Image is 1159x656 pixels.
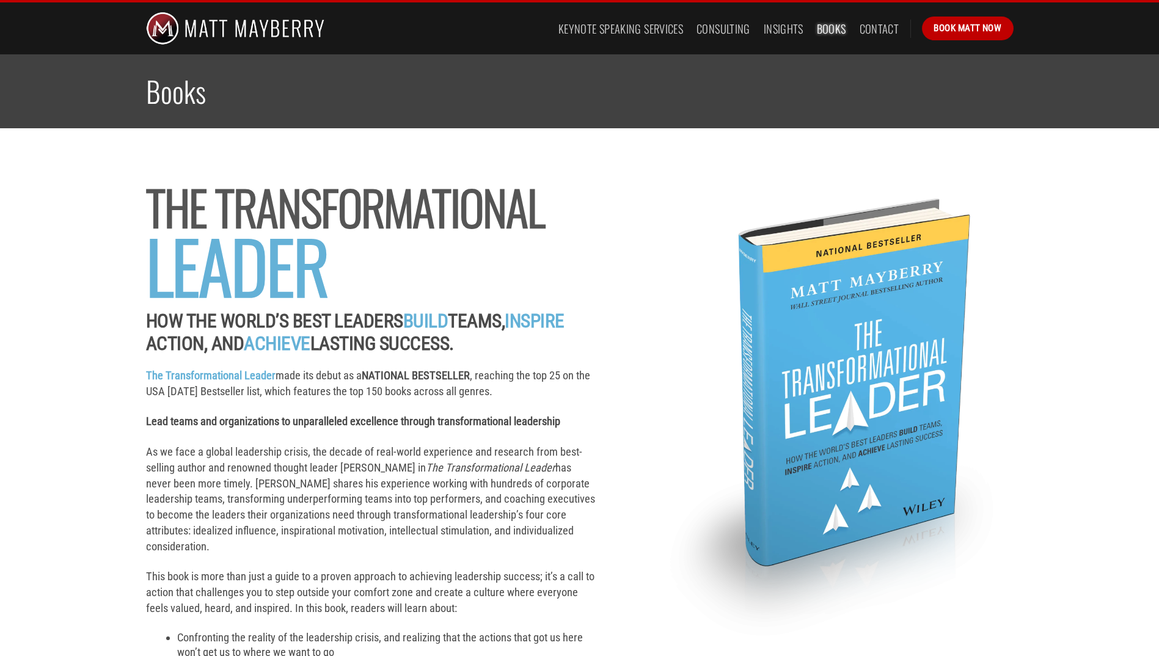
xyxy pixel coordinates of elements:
[558,18,683,40] a: Keynote Speaking Services
[146,70,206,112] span: Books
[922,16,1013,40] a: Book Matt Now
[403,310,448,332] strong: Build
[764,18,803,40] a: Insights
[426,461,555,474] em: The Transformational Leader
[860,18,899,40] a: Contact
[146,2,325,54] img: Matt Mayberry
[146,369,276,382] span: The Transformational Leader
[696,18,750,40] a: Consulting
[146,444,596,554] p: As we face a global leadership crisis, the decade of real-world experience and research from best...
[146,310,596,355] p: How the World’s Best Leaders Teams, Action, And Lasting Success.
[146,213,328,317] span: Leader
[146,368,596,399] p: made its debut as a , reaching the top 25 on the USA [DATE] Bestseller list, which features the t...
[662,199,1001,643] img: Best Selling Transformational Leader Book
[146,183,596,301] h2: The Transformational
[146,569,596,616] p: This book is more than just a guide to a proven approach to achieving leadership success; it’s a ...
[362,369,470,382] strong: NATIONAL BESTSELLER
[817,18,846,40] a: Books
[505,310,565,332] strong: Inspire
[244,332,310,355] strong: Achieve
[934,21,1001,35] span: Book Matt Now
[146,415,560,428] span: Lead teams and organizations to unparalleled excellence through transformational leadership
